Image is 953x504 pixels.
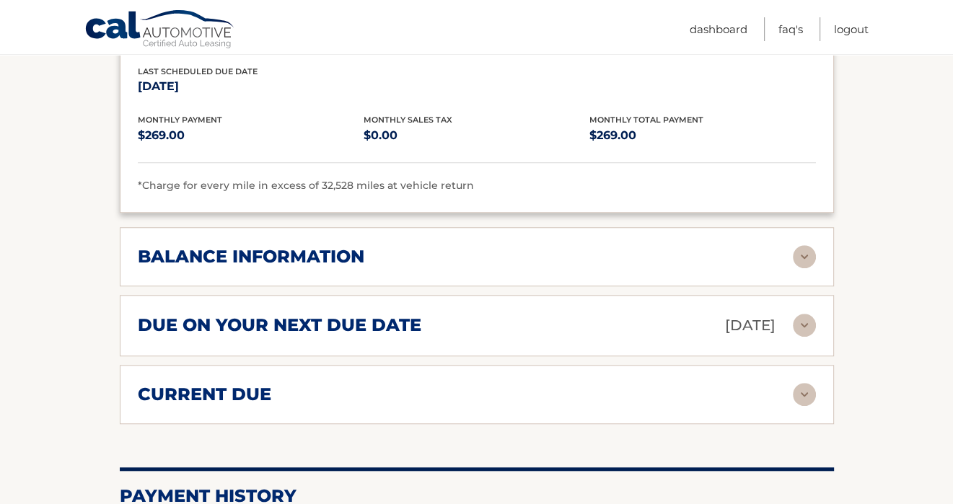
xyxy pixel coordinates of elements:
h2: balance information [138,246,364,268]
h2: due on your next due date [138,314,421,336]
p: $269.00 [138,125,364,146]
p: $0.00 [364,125,589,146]
p: [DATE] [138,76,364,97]
p: $269.00 [589,125,815,146]
img: accordion-rest.svg [793,383,816,406]
a: FAQ's [778,17,803,41]
span: Last Scheduled Due Date [138,66,258,76]
a: Logout [834,17,869,41]
a: Cal Automotive [84,9,236,51]
a: Dashboard [690,17,747,41]
span: Monthly Payment [138,115,222,125]
img: accordion-rest.svg [793,314,816,337]
h2: current due [138,384,271,405]
span: Monthly Total Payment [589,115,703,125]
img: accordion-rest.svg [793,245,816,268]
span: *Charge for every mile in excess of 32,528 miles at vehicle return [138,179,474,192]
span: Monthly Sales Tax [364,115,452,125]
p: [DATE] [725,313,776,338]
